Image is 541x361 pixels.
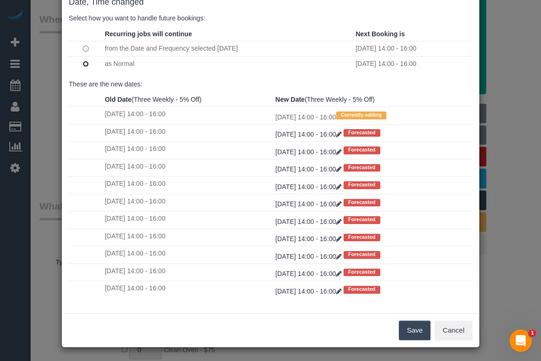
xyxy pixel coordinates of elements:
td: [DATE] 14:00 - 16:00 [273,107,472,124]
span: Currently editing [336,112,386,119]
td: [DATE] 14:00 - 16:00 [102,142,273,159]
a: [DATE] 14:00 - 16:00 [275,200,343,208]
td: [DATE] 14:00 - 16:00 [353,41,472,56]
a: [DATE] 14:00 - 16:00 [275,165,343,173]
td: [DATE] 14:00 - 16:00 [102,124,273,141]
td: [DATE] 14:00 - 16:00 [102,229,273,246]
button: Cancel [435,321,472,340]
th: (Three Weekly - 5% Off) [273,92,472,107]
p: Select how you want to handle future bookings: [69,13,472,23]
td: [DATE] 14:00 - 16:00 [102,177,273,194]
td: as Normal [102,56,353,71]
td: [DATE] 14:00 - 16:00 [102,107,273,124]
span: Forecasted [343,251,380,258]
span: Forecasted [343,216,380,223]
td: [DATE] 14:00 - 16:00 [353,56,472,71]
a: [DATE] 14:00 - 16:00 [275,148,343,156]
td: [DATE] 14:00 - 16:00 [102,194,273,211]
a: [DATE] 14:00 - 16:00 [275,183,343,190]
td: [DATE] 14:00 - 16:00 [102,281,273,298]
span: Forecasted [343,164,380,171]
td: [DATE] 14:00 - 16:00 [102,159,273,176]
strong: Old Date [105,96,132,103]
a: [DATE] 14:00 - 16:00 [275,131,343,138]
a: [DATE] 14:00 - 16:00 [275,235,343,243]
strong: Next Booking is [356,30,405,38]
span: Forecasted [343,199,380,206]
td: [DATE] 14:00 - 16:00 [102,246,273,263]
span: Forecasted [343,286,380,293]
iframe: Intercom live chat [509,329,532,352]
p: These are the new dates: [69,79,472,89]
button: Save [399,321,430,340]
td: [DATE] 14:00 - 16:00 [102,263,273,281]
td: from the Date and Frequency selected [DATE] [102,41,353,56]
a: [DATE] 14:00 - 16:00 [275,218,343,225]
a: [DATE] 14:00 - 16:00 [275,270,343,277]
span: Forecasted [343,181,380,189]
span: Forecasted [343,234,380,241]
span: 1 [528,329,536,337]
a: [DATE] 14:00 - 16:00 [275,288,343,295]
span: Forecasted [343,146,380,154]
a: [DATE] 14:00 - 16:00 [275,253,343,260]
span: Forecasted [343,129,380,137]
strong: New Date [275,96,304,103]
span: Forecasted [343,269,380,276]
strong: Recurring jobs will continue [105,30,191,38]
td: [DATE] 14:00 - 16:00 [102,211,273,229]
th: (Three Weekly - 5% Off) [102,92,273,107]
